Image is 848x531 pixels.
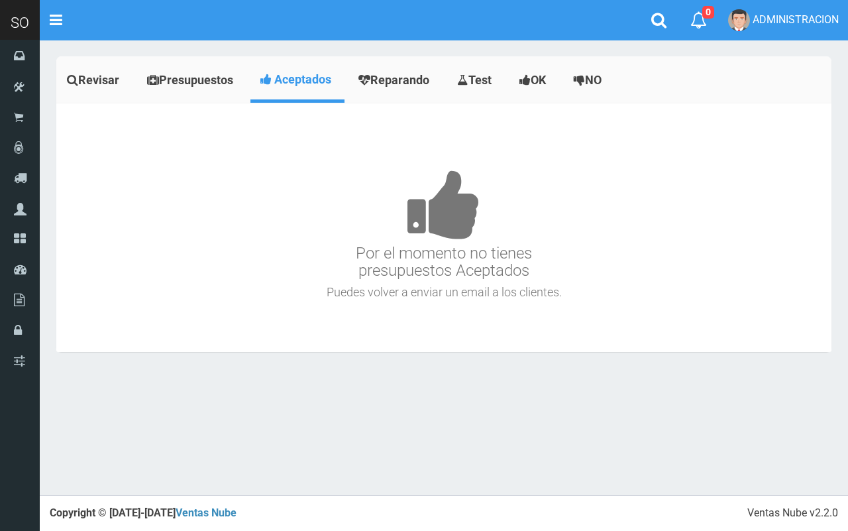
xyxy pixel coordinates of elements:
[747,506,838,521] div: Ventas Nube v2.2.0
[159,73,233,87] span: Presupuestos
[56,60,133,101] a: Revisar
[509,60,560,101] a: OK
[60,286,828,299] h4: Puedes volver a enviar un email a los clientes.
[370,73,429,87] span: Reparando
[468,73,492,87] span: Test
[176,506,237,519] a: Ventas Nube
[531,73,546,87] span: OK
[60,130,828,280] h3: Por el momento no tienes presupuestos Aceptados
[50,506,237,519] strong: Copyright © [DATE]-[DATE]
[78,73,119,87] span: Revisar
[563,60,615,101] a: NO
[702,6,714,19] span: 0
[753,13,839,26] span: ADMINISTRACION
[274,72,331,86] span: Aceptados
[585,73,602,87] span: NO
[250,60,344,99] a: Aceptados
[728,9,750,31] img: User Image
[348,60,443,101] a: Reparando
[136,60,247,101] a: Presupuestos
[447,60,505,101] a: Test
